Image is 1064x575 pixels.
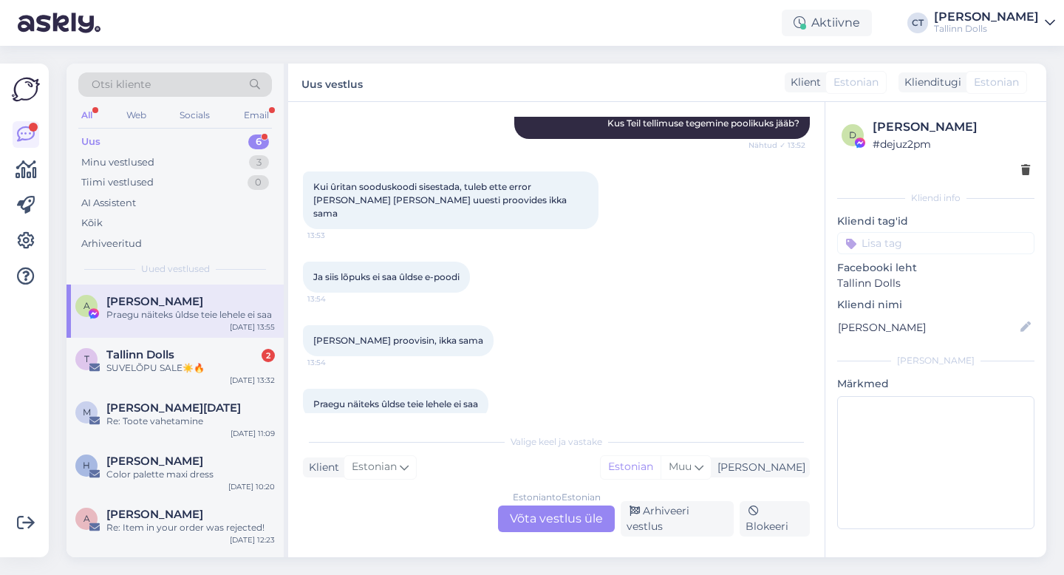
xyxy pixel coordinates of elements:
div: [DATE] 12:23 [230,534,275,545]
div: 0 [248,175,269,190]
div: Web [123,106,149,125]
div: Tallinn Dolls [934,23,1039,35]
div: All [78,106,95,125]
div: Color palette maxi dress [106,468,275,481]
input: Lisa nimi [838,319,1017,336]
span: Estonian [974,75,1019,90]
div: Võta vestlus üle [498,506,615,532]
span: Praegu näiteks ûldse teie lehele ei saa [313,398,478,409]
p: Tallinn Dolls [837,276,1034,291]
span: Muu [669,460,692,473]
div: SUVELÕPU SALE☀️🔥 [106,361,275,375]
div: Uus [81,135,100,149]
div: 3 [249,155,269,170]
div: Praegu näiteks ûldse teie lehele ei saa [106,308,275,321]
span: Helina Kadak [106,455,203,468]
div: Email [241,106,272,125]
span: Estonian [352,459,397,475]
div: [DATE] 13:32 [230,375,275,386]
span: Tallinn Dolls [106,348,174,361]
div: 6 [248,135,269,149]
input: Lisa tag [837,232,1034,254]
span: Abigai Peterson [106,295,203,308]
span: H [83,460,90,471]
div: Klienditugi [898,75,961,90]
span: Kui ûritan sooduskoodi sisestada, tuleb ette error [PERSON_NAME] [PERSON_NAME] uuesti proovides i... [313,181,569,219]
div: Kõik [81,216,103,231]
div: Arhiveeritud [81,237,142,251]
span: 13:53 [307,230,363,241]
label: Uus vestlus [301,72,363,92]
a: [PERSON_NAME]Tallinn Dolls [934,11,1055,35]
div: [DATE] 10:20 [228,481,275,492]
span: Nähtud ✓ 13:52 [748,140,805,151]
div: [PERSON_NAME] [934,11,1039,23]
span: d [849,129,856,140]
div: Re: Toote vahetamine [106,415,275,428]
div: Socials [177,106,213,125]
span: Otsi kliente [92,77,151,92]
span: Ange Kangur [106,508,203,521]
span: [PERSON_NAME] proovisin, ikka sama [313,335,483,346]
div: Aktiivne [782,10,872,36]
span: Uued vestlused [141,262,210,276]
p: Kliendi tag'id [837,214,1034,229]
div: 2 [262,349,275,362]
p: Märkmed [837,376,1034,392]
div: CT [907,13,928,33]
span: A [83,513,90,524]
p: Facebooki leht [837,260,1034,276]
span: 13:54 [307,357,363,368]
div: Arhiveeri vestlus [621,501,734,537]
div: [DATE] 11:09 [231,428,275,439]
span: Ja siis lõpuks ei saa ûldse e-poodi [313,271,460,282]
div: [PERSON_NAME] [873,118,1030,136]
span: 13:54 [307,293,363,304]
img: Askly Logo [12,75,40,103]
div: Estonian [601,456,661,478]
div: Klient [785,75,821,90]
p: Kliendi nimi [837,297,1034,313]
div: Valige keel ja vastake [303,435,810,449]
div: [PERSON_NAME] [837,354,1034,367]
div: Kliendi info [837,191,1034,205]
div: Minu vestlused [81,155,154,170]
div: Estonian to Estonian [513,491,601,504]
span: A [83,300,90,311]
span: M [83,406,91,418]
span: Maarja Raja [106,401,241,415]
div: Klient [303,460,339,475]
div: [DATE] 13:55 [230,321,275,333]
span: Estonian [833,75,879,90]
div: [PERSON_NAME] [712,460,805,475]
span: T [84,353,89,364]
div: Tiimi vestlused [81,175,154,190]
div: AI Assistent [81,196,136,211]
div: # dejuz2pm [873,136,1030,152]
div: Blokeeri [740,501,810,537]
div: Re: Item in your order was rejected! [106,521,275,534]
